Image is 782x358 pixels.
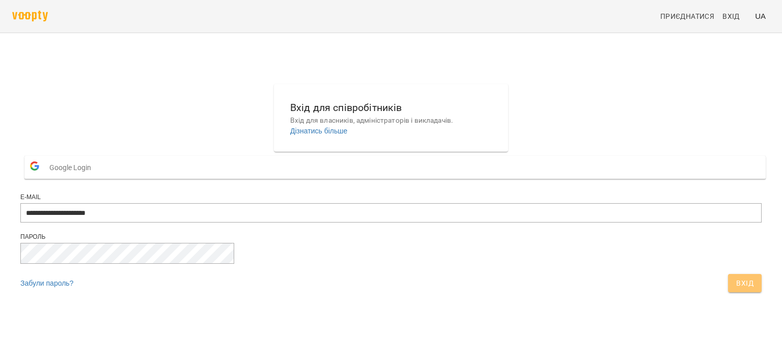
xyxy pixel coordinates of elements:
span: Google Login [49,157,96,178]
a: Дізнатись більше [290,127,347,135]
span: Вхід [736,277,753,289]
span: UA [755,11,766,21]
div: Пароль [20,233,762,241]
a: Приєднатися [656,7,718,25]
img: voopty.png [12,11,48,21]
button: Вхід для співробітниківВхід для власників, адміністраторів і викладачів.Дізнатись більше [282,92,500,144]
a: Вхід [718,7,751,25]
button: UA [751,7,770,25]
p: Вхід для власників, адміністраторів і викладачів. [290,116,492,126]
span: Вхід [722,10,740,22]
div: E-mail [20,193,762,202]
button: Вхід [728,274,762,292]
h6: Вхід для співробітників [290,100,492,116]
span: Приєднатися [660,10,714,22]
button: Google Login [24,156,766,179]
a: Забули пароль? [20,279,73,287]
